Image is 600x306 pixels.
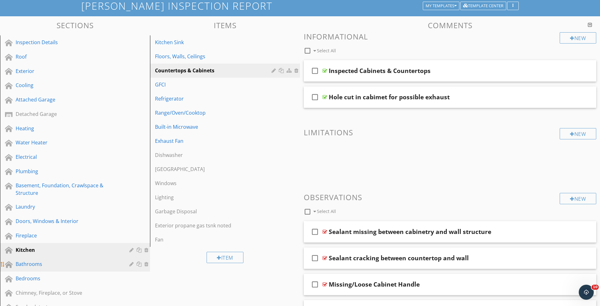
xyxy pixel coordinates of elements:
[16,182,120,197] div: Basement, Foundation, Crawlspace & Structure
[16,39,120,46] div: Inspection Details
[423,2,459,10] button: My Templates
[155,137,273,145] div: Exhaust Fan
[155,123,273,131] div: Built-in Microwave
[16,81,120,89] div: Cooling
[16,232,120,239] div: Fireplace
[310,224,320,239] i: check_box_outline_blank
[310,251,320,266] i: check_box_outline_blank
[16,246,120,254] div: Kitchen
[155,222,273,229] div: Exterior propane gas tsnk noted
[304,32,596,41] h3: Informational
[460,3,506,8] a: Template Center
[16,203,120,210] div: Laundry
[16,96,120,103] div: Attached Garage
[16,53,120,60] div: Roof
[310,277,320,292] i: check_box_outline_blank
[329,281,420,288] div: Missing/Loose Cabinet Handle
[16,153,120,161] div: Electrical
[560,128,596,139] div: New
[150,21,300,29] h3: Items
[155,208,273,215] div: Garbage Disposal
[310,90,320,105] i: check_box_outline_blank
[16,110,120,118] div: Detached Garage
[155,53,273,60] div: Floors, Walls, Ceilings
[155,165,273,173] div: [GEOGRAPHIC_DATA]
[155,236,273,243] div: Fan
[16,275,120,282] div: Bedrooms
[155,81,273,88] div: GFCI
[317,208,336,214] span: Select All
[16,217,120,225] div: Doors, Windows & Interior
[16,168,120,175] div: Plumbing
[329,228,491,236] div: Sealant missing between cabinetry and wall structure
[16,67,120,75] div: Exterior
[155,194,273,201] div: Lighting
[155,67,273,74] div: Countertops & Cabinets
[155,151,273,159] div: Dishwasher
[329,93,450,101] div: Hole cut in cabimet for possible exhaust
[560,193,596,204] div: New
[579,285,594,300] iframe: Intercom live chat
[16,289,120,297] div: Chimney, Fireplace, or Stove
[304,193,596,201] h3: Observations
[317,48,336,54] span: Select All
[155,39,273,46] div: Kitchen Sink
[304,128,596,137] h3: Limitations
[463,4,503,8] div: Template Center
[310,63,320,78] i: check_box_outline_blank
[560,32,596,44] div: New
[16,125,120,132] div: Heating
[16,260,120,268] div: Bathrooms
[329,67,431,75] div: Inspected Cabinets & Countertops
[16,139,120,146] div: Water Heater
[460,2,506,10] button: Template Center
[426,4,457,8] div: My Templates
[207,252,243,263] div: Item
[81,0,519,11] h1: [PERSON_NAME] Inspection Report
[304,21,596,29] h3: Comments
[329,254,469,262] div: Sealant cracking between countertop and wall
[155,95,273,102] div: Refrigerator
[155,109,273,117] div: Range/Oven/Cooktop
[592,285,599,290] span: 10
[155,179,273,187] div: Windows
